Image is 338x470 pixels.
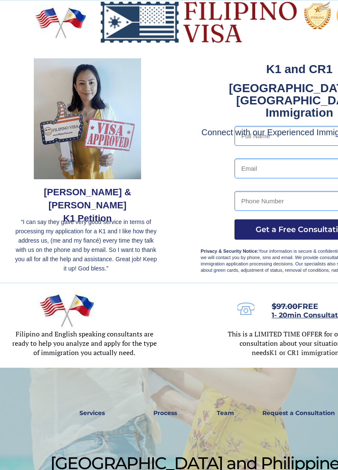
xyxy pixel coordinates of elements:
[74,404,110,423] a: Services
[79,409,105,417] strong: Services
[217,409,234,417] strong: Team
[153,409,177,417] strong: Process
[211,404,240,423] a: Team
[262,409,335,417] strong: Request a Consultation
[272,302,318,311] span: FREE
[201,249,259,254] strong: Privacy & Security Notice:
[272,302,297,311] s: $97.00
[44,187,131,224] span: [PERSON_NAME] & [PERSON_NAME] K1 Petition
[149,404,181,423] a: Process
[12,329,157,357] span: Filipino and English speaking consultants are ready to help you analyze and apply for the type of...
[266,63,333,76] strong: K1 and CR1
[13,217,159,273] p: “I can say they gave very good service in terms of processing my application for a K1 and I like ...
